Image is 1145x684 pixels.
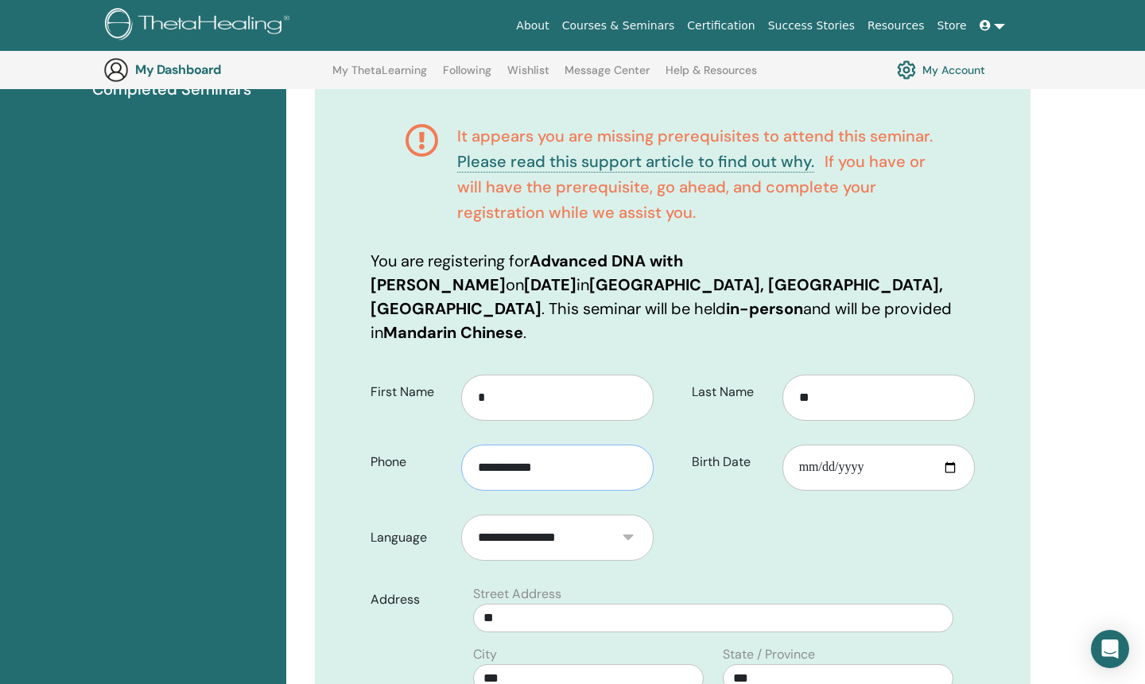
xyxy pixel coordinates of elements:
[457,126,933,146] span: It appears you are missing prerequisites to attend this seminar.
[723,645,815,664] label: State / Province
[105,8,295,44] img: logo.png
[359,523,461,553] label: Language
[507,64,549,89] a: Wishlist
[1091,630,1129,668] div: Open Intercom Messenger
[897,56,985,84] a: My Account
[680,377,782,407] label: Last Name
[473,645,497,664] label: City
[457,151,814,173] a: Please read this support article to find out why.
[565,64,650,89] a: Message Center
[666,64,757,89] a: Help & Resources
[359,377,461,407] label: First Name
[861,11,931,41] a: Resources
[680,447,782,477] label: Birth Date
[135,62,294,77] h3: My Dashboard
[383,322,523,343] b: Mandarin Chinese
[371,274,943,319] b: [GEOGRAPHIC_DATA], [GEOGRAPHIC_DATA], [GEOGRAPHIC_DATA]
[510,11,555,41] a: About
[726,298,803,319] b: in-person
[371,249,975,344] p: You are registering for on in . This seminar will be held and will be provided in .
[457,151,926,223] span: If you have or will have the prerequisite, go ahead, and complete your registration while we assi...
[371,251,683,295] b: Advanced DNA with [PERSON_NAME]
[931,11,973,41] a: Store
[359,447,461,477] label: Phone
[103,57,129,83] img: generic-user-icon.jpg
[762,11,861,41] a: Success Stories
[681,11,761,41] a: Certification
[897,56,916,84] img: cog.svg
[473,585,561,604] label: Street Address
[332,64,427,89] a: My ThetaLearning
[556,11,681,41] a: Courses & Seminars
[524,274,576,295] b: [DATE]
[359,585,464,615] label: Address
[92,77,251,101] span: Completed Seminars
[443,64,491,89] a: Following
